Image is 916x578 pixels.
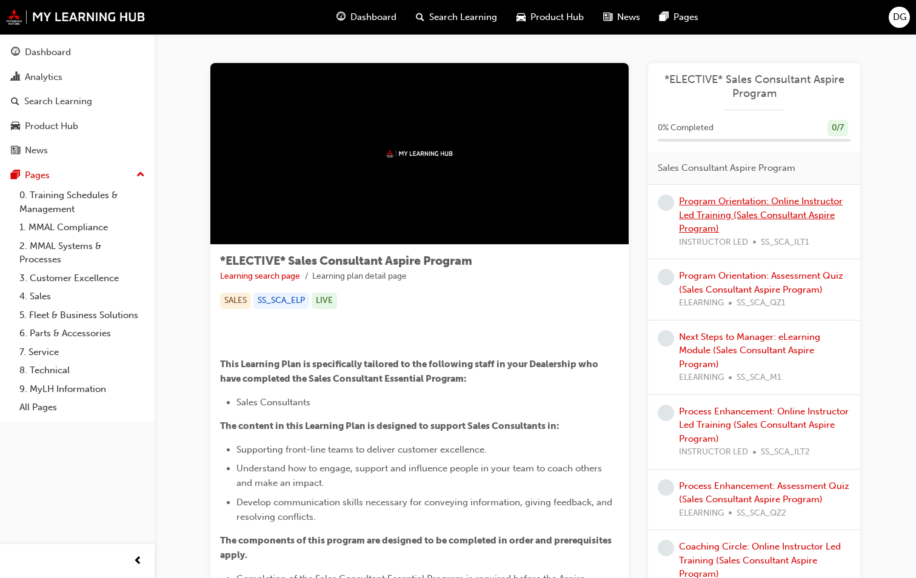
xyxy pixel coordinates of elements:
[679,445,748,459] span: INSTRUCTOR LED
[220,359,600,384] span: This Learning Plan is specifically tailored to the following staff in your Dealership who have co...
[761,445,810,459] span: SS_SCA_ILT2
[658,121,714,135] span: 0 % Completed
[5,41,150,64] a: Dashboard
[133,554,142,569] span: prev-icon
[220,254,472,268] span: *ELECTIVE* Sales Consultant Aspire Program
[236,497,615,522] span: Develop communication skills necessary for conveying information, giving feedback, and resolving ...
[507,5,593,30] a: car-iconProduct Hub
[11,170,20,181] span: pages-icon
[15,398,150,417] a: All Pages
[350,10,396,24] span: Dashboard
[15,218,150,237] a: 1. MMAL Compliance
[889,7,910,28] button: DG
[312,293,337,309] div: LIVE
[220,535,613,560] span: The components of this program are designed to be completed in order and prerequisites apply.
[386,150,453,158] img: mmal
[236,397,310,408] span: Sales Consultants
[603,10,612,25] span: news-icon
[679,236,748,250] span: INSTRUCTOR LED
[5,139,150,162] a: News
[658,194,674,211] span: learningRecordVerb_NONE-icon
[327,5,406,30] a: guage-iconDashboard
[25,70,62,84] div: Analytics
[15,380,150,399] a: 9. MyLH Information
[679,196,843,234] a: Program Orientation: Online Instructor Led Training (Sales Consultant Aspire Program)
[220,420,560,431] span: The content in this Learning Plan is designed to support Sales Consultants in:
[5,90,150,113] a: Search Learning
[827,120,848,136] div: 0 / 7
[136,167,145,183] span: up-icon
[530,10,584,24] span: Product Hub
[15,343,150,362] a: 7. Service
[593,5,650,30] a: news-iconNews
[737,371,781,385] span: SS_SCA_M1
[406,5,507,30] a: search-iconSearch Learning
[220,271,300,281] a: Learning search page
[679,331,820,370] a: Next Steps to Manager: eLearning Module (Sales Consultant Aspire Program)
[658,479,674,496] span: learningRecordVerb_NONE-icon
[15,324,150,343] a: 6. Parts & Accessories
[220,293,251,309] div: SALES
[679,406,849,444] a: Process Enhancement: Online Instructor Led Training (Sales Consultant Aspire Program)
[737,296,786,310] span: SS_SCA_QZ1
[11,121,20,132] span: car-icon
[236,444,487,455] span: Supporting front-line teams to deliver customer excellence.
[5,164,150,187] button: Pages
[650,5,708,30] a: pages-iconPages
[658,540,674,556] span: learningRecordVerb_NONE-icon
[11,72,20,83] span: chart-icon
[11,96,19,107] span: search-icon
[660,10,669,25] span: pages-icon
[253,293,309,309] div: SS_SCA_ELP
[679,480,849,505] a: Process Enhancement: Assessment Quiz (Sales Consultant Aspire Program)
[25,45,71,59] div: Dashboard
[658,161,795,175] span: Sales Consultant Aspire Program
[429,10,497,24] span: Search Learning
[6,9,145,25] img: mmal
[15,287,150,306] a: 4. Sales
[617,10,640,24] span: News
[658,73,851,100] a: *ELECTIVE* Sales Consultant Aspire Program
[679,270,843,295] a: Program Orientation: Assessment Quiz (Sales Consultant Aspire Program)
[679,371,724,385] span: ELEARNING
[737,507,786,520] span: SS_SCA_QZ2
[312,270,407,284] li: Learning plan detail page
[658,269,674,285] span: learningRecordVerb_NONE-icon
[25,144,48,158] div: News
[25,119,78,133] div: Product Hub
[236,463,604,488] span: Understand how to engage, support and influence people in your team to coach others and make an i...
[5,66,150,88] a: Analytics
[15,186,150,218] a: 0. Training Schedules & Management
[517,10,526,25] span: car-icon
[679,507,724,520] span: ELEARNING
[15,361,150,380] a: 8. Technical
[5,115,150,138] a: Product Hub
[15,269,150,288] a: 3. Customer Excellence
[11,145,20,156] span: news-icon
[336,10,346,25] span: guage-icon
[674,10,698,24] span: Pages
[11,47,20,58] span: guage-icon
[893,10,906,24] span: DG
[5,39,150,164] button: DashboardAnalyticsSearch LearningProduct HubNews
[25,168,50,182] div: Pages
[658,405,674,421] span: learningRecordVerb_NONE-icon
[15,306,150,325] a: 5. Fleet & Business Solutions
[658,330,674,347] span: learningRecordVerb_NONE-icon
[679,296,724,310] span: ELEARNING
[416,10,424,25] span: search-icon
[24,95,92,108] div: Search Learning
[15,237,150,269] a: 2. MMAL Systems & Processes
[761,236,809,250] span: SS_SCA_ILT1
